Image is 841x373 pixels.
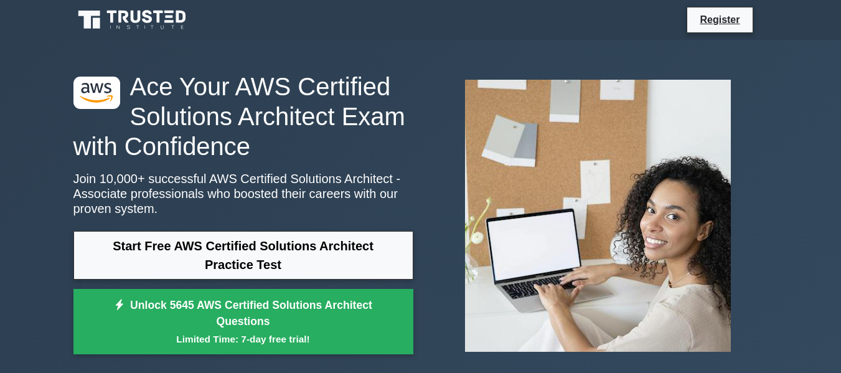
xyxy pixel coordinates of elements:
a: Start Free AWS Certified Solutions Architect Practice Test [73,231,413,280]
a: Register [692,12,747,27]
a: Unlock 5645 AWS Certified Solutions Architect QuestionsLimited Time: 7-day free trial! [73,289,413,355]
small: Limited Time: 7-day free trial! [89,332,398,346]
p: Join 10,000+ successful AWS Certified Solutions Architect - Associate professionals who boosted t... [73,171,413,216]
h1: Ace Your AWS Certified Solutions Architect Exam with Confidence [73,72,413,161]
